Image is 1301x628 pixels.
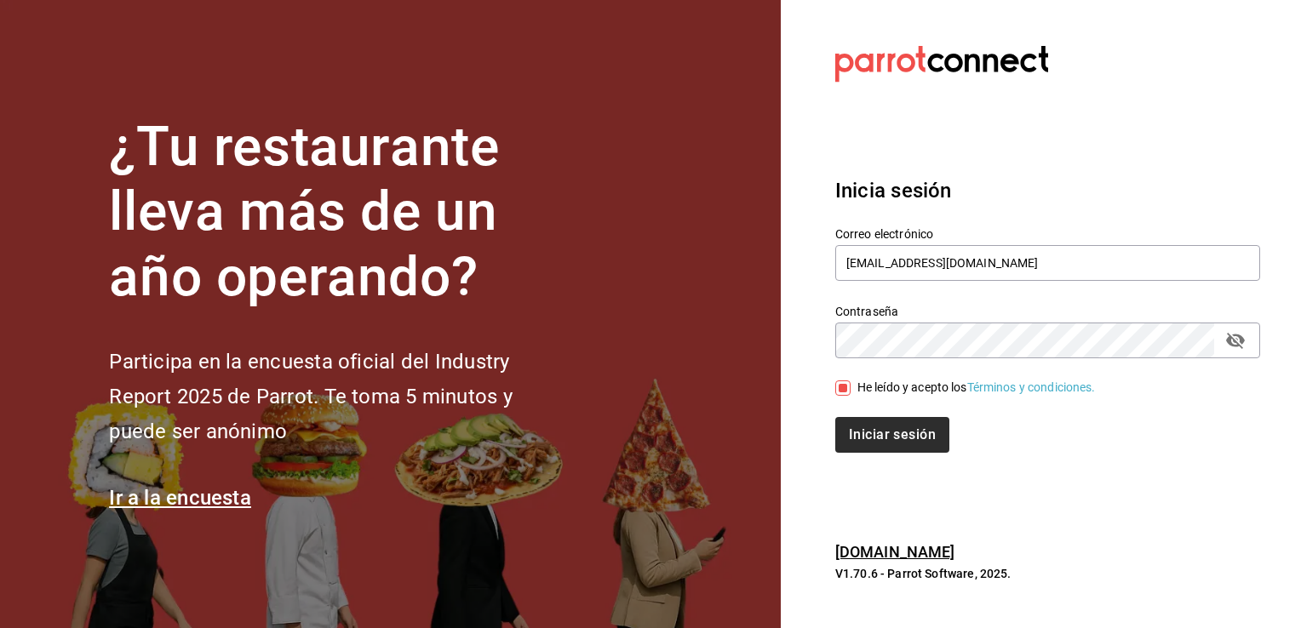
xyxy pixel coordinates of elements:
[835,305,1260,317] label: Contraseña
[857,379,1096,397] div: He leído y acepto los
[835,543,955,561] a: [DOMAIN_NAME]
[967,380,1096,394] a: Términos y condiciones.
[109,486,251,510] a: Ir a la encuesta
[109,345,569,448] h2: Participa en la encuesta oficial del Industry Report 2025 de Parrot. Te toma 5 minutos y puede se...
[1221,326,1250,355] button: passwordField
[835,227,1260,239] label: Correo electrónico
[835,565,1260,582] p: V1.70.6 - Parrot Software, 2025.
[109,115,569,311] h1: ¿Tu restaurante lleva más de un año operando?
[835,245,1260,281] input: Ingresa tu correo electrónico
[835,175,1260,206] h3: Inicia sesión
[835,417,949,453] button: Iniciar sesión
